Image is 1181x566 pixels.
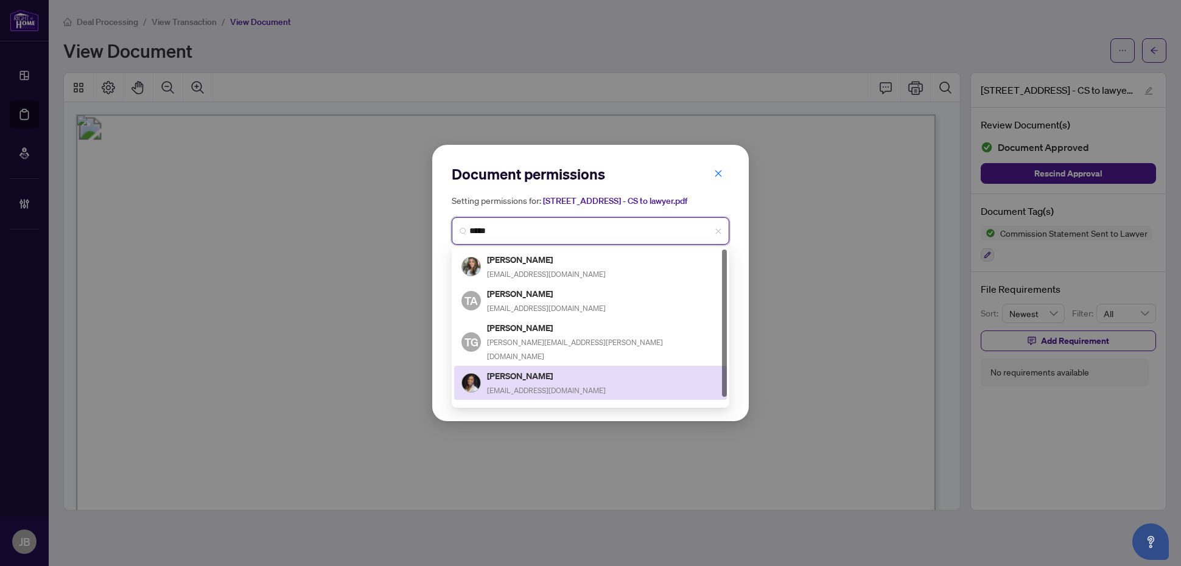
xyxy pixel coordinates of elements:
span: [EMAIL_ADDRESS][DOMAIN_NAME] [487,386,606,395]
img: search_icon [460,228,467,235]
span: [PERSON_NAME][EMAIL_ADDRESS][PERSON_NAME][DOMAIN_NAME] [487,338,663,361]
h5: [PERSON_NAME] [487,403,720,417]
span: [EMAIL_ADDRESS][DOMAIN_NAME] [487,304,606,313]
img: Profile Icon [462,257,480,276]
h5: [PERSON_NAME] [487,369,606,383]
h5: [PERSON_NAME] [487,321,720,335]
img: Profile Icon [462,374,480,392]
h5: [PERSON_NAME] [487,253,606,267]
span: close [714,169,723,178]
span: close [715,228,722,235]
span: [EMAIL_ADDRESS][DOMAIN_NAME] [487,270,606,279]
h2: Document permissions [452,164,729,184]
span: TA [464,292,478,309]
h5: [PERSON_NAME] [487,287,606,301]
span: [STREET_ADDRESS] - CS to lawyer.pdf [543,195,687,206]
button: Open asap [1132,523,1169,560]
h5: Setting permissions for: [452,194,729,208]
span: TG [464,334,478,351]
